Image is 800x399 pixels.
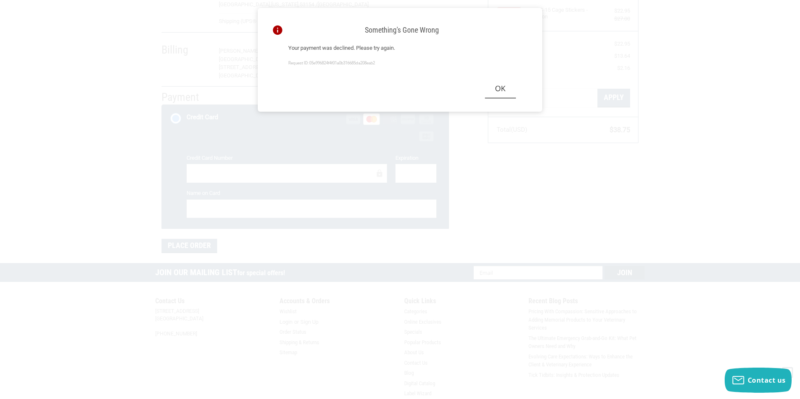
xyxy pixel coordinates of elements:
span: Something's gone wrong [365,26,439,34]
p: Your payment was declined. Please try again. [288,44,516,52]
span: Contact us [748,376,786,385]
button: Ok [485,79,516,98]
span: Request ID: [288,61,308,65]
span: 05e996824f4f01a0b316685da208eab2 [309,61,375,65]
button: Contact us [725,368,792,393]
